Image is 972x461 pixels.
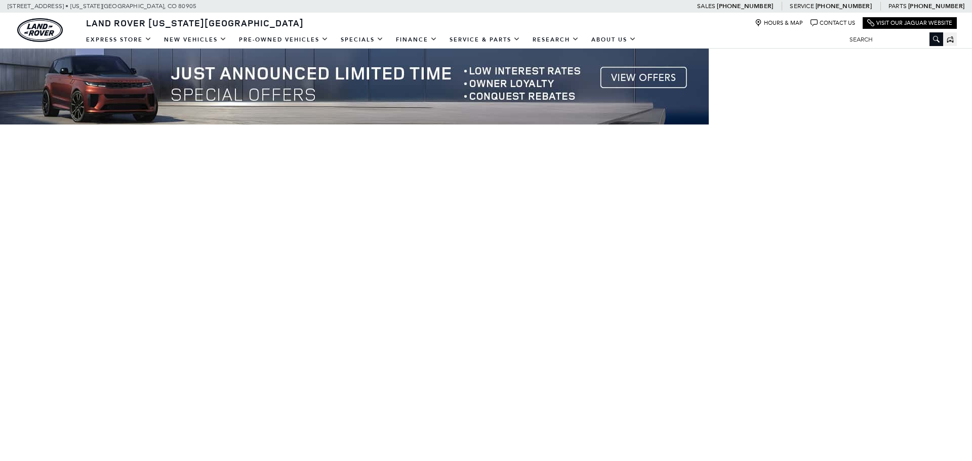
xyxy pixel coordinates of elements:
[585,31,642,49] a: About Us
[80,17,310,29] a: Land Rover [US_STATE][GEOGRAPHIC_DATA]
[811,19,855,27] a: Contact Us
[888,3,907,10] span: Parts
[8,3,196,10] a: [STREET_ADDRESS] • [US_STATE][GEOGRAPHIC_DATA], CO 80905
[790,3,814,10] span: Service
[233,31,335,49] a: Pre-Owned Vehicles
[908,2,964,10] a: [PHONE_NUMBER]
[86,17,304,29] span: Land Rover [US_STATE][GEOGRAPHIC_DATA]
[390,31,443,49] a: Finance
[867,19,952,27] a: Visit Our Jaguar Website
[158,31,233,49] a: New Vehicles
[717,2,773,10] a: [PHONE_NUMBER]
[842,33,943,46] input: Search
[816,2,872,10] a: [PHONE_NUMBER]
[335,31,390,49] a: Specials
[697,3,715,10] span: Sales
[17,18,63,42] a: land-rover
[80,31,158,49] a: EXPRESS STORE
[17,18,63,42] img: Land Rover
[526,31,585,49] a: Research
[80,31,642,49] nav: Main Navigation
[443,31,526,49] a: Service & Parts
[755,19,803,27] a: Hours & Map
